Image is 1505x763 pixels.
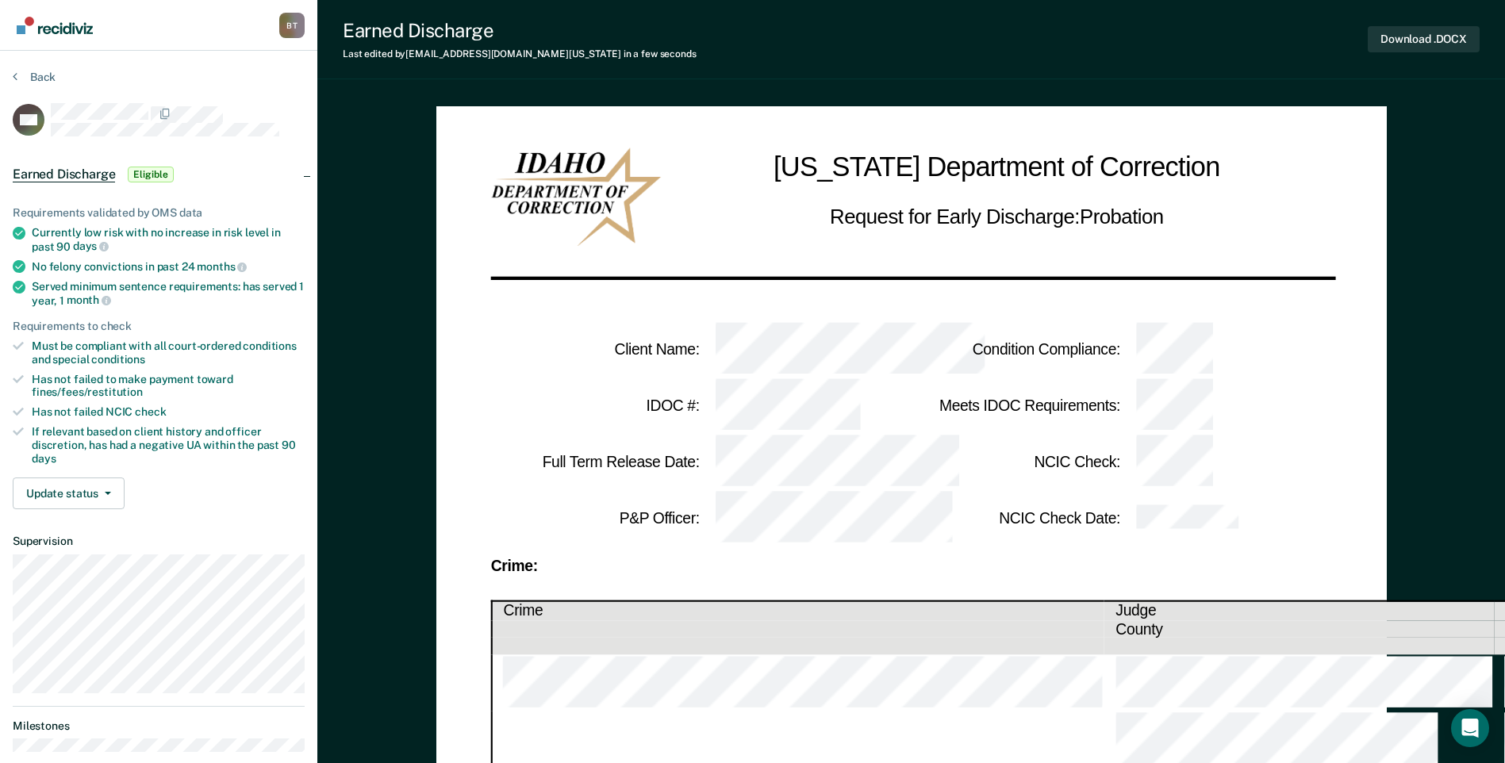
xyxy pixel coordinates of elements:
td: NCIC Check : [912,434,1122,490]
div: B T [279,13,305,38]
img: IDOC Logo [490,148,661,247]
span: check [135,405,166,418]
td: P&P Officer : [490,490,701,546]
img: Recidiviz [17,17,93,34]
h1: [US_STATE] Department of Correction [774,148,1220,189]
th: Crime [491,602,1104,620]
button: Update status [13,477,125,509]
div: Requirements validated by OMS data [13,206,305,220]
th: Judge [1104,602,1494,620]
div: Requirements to check [13,320,305,333]
th: County [1104,620,1494,638]
span: months [197,260,247,273]
div: Must be compliant with all court-ordered conditions and special [32,339,305,366]
span: days [73,240,109,252]
td: IDOC # : [490,378,701,434]
span: Earned Discharge [13,167,115,182]
div: Crime: [490,560,1332,573]
span: Eligible [128,167,173,182]
span: conditions [91,353,145,366]
td: Meets IDOC Requirements : [912,378,1122,434]
div: Served minimum sentence requirements: has served 1 year, 1 [32,280,305,307]
button: Profile dropdown button [279,13,305,38]
button: Back [13,70,56,84]
span: fines/fees/restitution [32,385,143,398]
td: Full Term Release Date : [490,434,701,490]
span: month [67,293,111,306]
td: Client Name : [490,321,701,378]
div: Open Intercom Messenger [1451,709,1489,747]
span: in a few seconds [624,48,697,59]
div: No felony convictions in past 24 [32,259,305,274]
div: Has not failed NCIC [32,405,305,419]
td: Condition Compliance : [912,321,1122,378]
div: Has not failed to make payment toward [32,373,305,400]
div: Currently low risk with no increase in risk level in past 90 [32,226,305,253]
button: Download .DOCX [1368,26,1480,52]
div: Earned Discharge [343,19,697,42]
h2: Request for Early Discharge: Probation [830,201,1164,232]
span: days [32,452,56,465]
td: NCIC Check Date : [912,490,1122,546]
div: If relevant based on client history and officer discretion, has had a negative UA within the past 90 [32,425,305,465]
div: Last edited by [EMAIL_ADDRESS][DOMAIN_NAME][US_STATE] [343,48,697,59]
dt: Milestones [13,719,305,733]
dt: Supervision [13,535,305,548]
